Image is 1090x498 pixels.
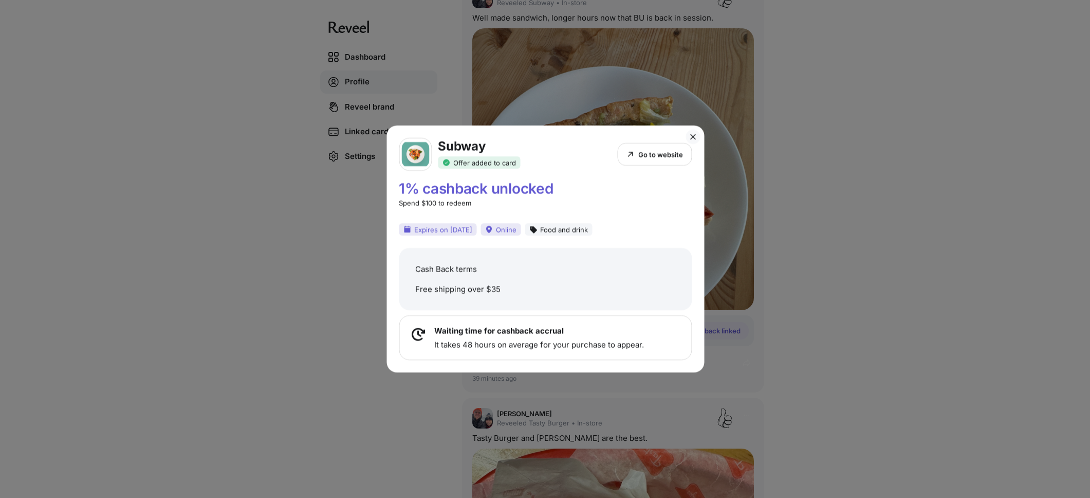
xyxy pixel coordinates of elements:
p: Waiting time for cashback accrual [434,326,564,336]
p: Offer added to card [453,158,516,167]
p: Go to website [638,150,683,158]
p: It takes 48 hours on average for your purchase to appear. [434,340,644,350]
p: Spend $100 to redeem [399,199,471,207]
p: Online [496,225,516,234]
p: Food and drink [540,225,588,234]
button: Go to website [617,143,692,166]
p: Expires on [DATE] [414,225,472,234]
p: 1% cashback unlocked [399,181,553,195]
p: Subway [438,140,486,152]
p: Free shipping over $35 [415,284,501,294]
p: Cash Back terms [415,264,477,274]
